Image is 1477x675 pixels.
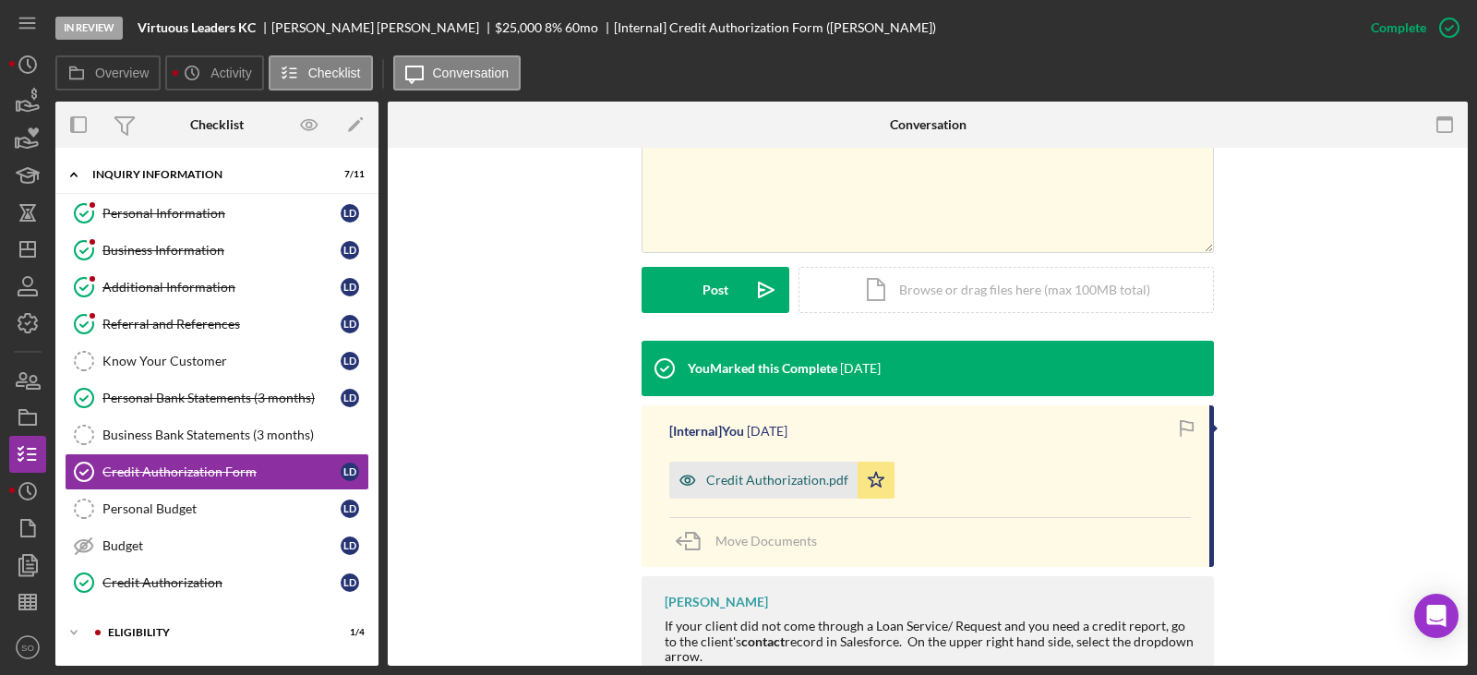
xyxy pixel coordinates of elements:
[65,490,369,527] a: Personal BudgetLD
[21,643,34,653] text: SO
[65,564,369,601] a: Credit AuthorizationLD
[65,343,369,380] a: Know Your CustomerLD
[688,361,837,376] div: You Marked this Complete
[102,501,341,516] div: Personal Budget
[9,629,46,666] button: SO
[102,464,341,479] div: Credit Authorization Form
[669,462,895,499] button: Credit Authorization.pdf
[341,278,359,296] div: L D
[65,416,369,453] a: Business Bank Statements (3 months)
[108,627,318,638] div: ELIGIBILITY
[665,619,1195,663] div: If your client did not come through a Loan Service/ Request and you need a credit report, go to t...
[102,391,341,405] div: Personal Bank Statements (3 months)
[102,428,368,442] div: Business Bank Statements (3 months)
[210,66,251,80] label: Activity
[65,232,369,269] a: Business InformationLD
[545,20,562,35] div: 8 %
[102,317,341,331] div: Referral and References
[138,20,256,35] b: Virtuous Leaders KC
[271,20,495,35] div: [PERSON_NAME] [PERSON_NAME]
[102,354,341,368] div: Know Your Customer
[393,55,522,90] button: Conversation
[92,169,318,180] div: INQUIRY INFORMATION
[331,627,365,638] div: 1 / 4
[331,169,365,180] div: 7 / 11
[1371,9,1426,46] div: Complete
[55,17,123,40] div: In Review
[341,389,359,407] div: L D
[95,66,149,80] label: Overview
[341,463,359,481] div: L D
[433,66,510,80] label: Conversation
[341,536,359,555] div: L D
[669,518,835,564] button: Move Documents
[65,527,369,564] a: BudgetLD
[65,306,369,343] a: Referral and ReferencesLD
[65,195,369,232] a: Personal InformationLD
[102,206,341,221] div: Personal Information
[706,473,848,488] div: Credit Authorization.pdf
[341,204,359,223] div: L D
[341,315,359,333] div: L D
[642,267,789,313] button: Post
[65,269,369,306] a: Additional InformationLD
[747,424,787,439] time: 2025-09-17 19:48
[102,538,341,553] div: Budget
[269,55,373,90] button: Checklist
[702,267,728,313] div: Post
[341,573,359,592] div: L D
[1352,9,1468,46] button: Complete
[102,280,341,295] div: Additional Information
[715,533,817,548] span: Move Documents
[669,424,744,439] div: [Internal] You
[341,241,359,259] div: L D
[102,575,341,590] div: Credit Authorization
[1414,594,1459,638] div: Open Intercom Messenger
[308,66,361,80] label: Checklist
[165,55,263,90] button: Activity
[190,117,244,132] div: Checklist
[102,243,341,258] div: Business Information
[341,500,359,518] div: L D
[65,453,369,490] a: Credit Authorization FormLD
[890,117,967,132] div: Conversation
[341,352,359,370] div: L D
[495,19,542,35] span: $25,000
[840,361,881,376] time: 2025-09-17 19:48
[665,595,768,609] div: [PERSON_NAME]
[565,20,598,35] div: 60 mo
[614,20,936,35] div: [Internal] Credit Authorization Form ([PERSON_NAME])
[741,633,785,649] strong: contact
[55,55,161,90] button: Overview
[65,380,369,416] a: Personal Bank Statements (3 months)LD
